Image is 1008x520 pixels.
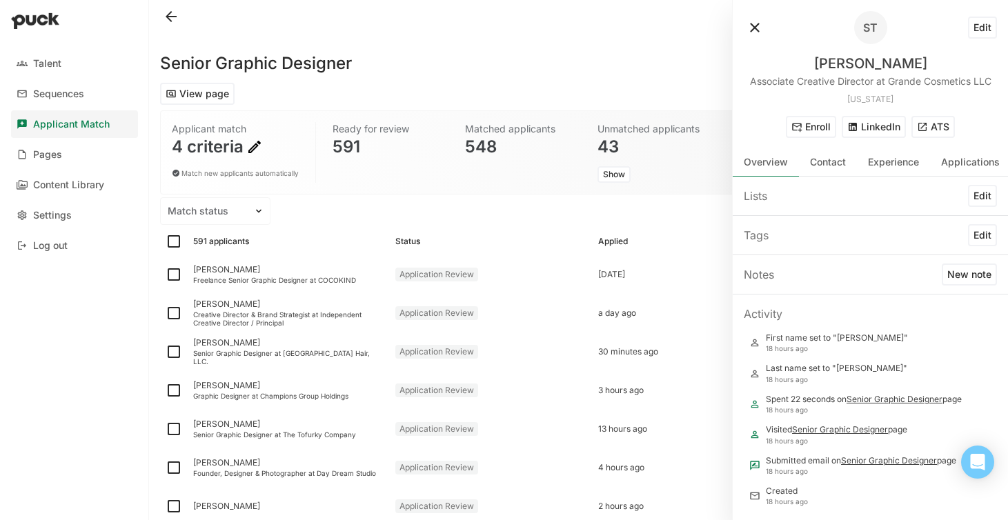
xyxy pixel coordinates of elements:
div: 18 hours ago [766,406,962,414]
div: Status [395,237,420,246]
div: 548 [465,139,578,155]
div: [DATE] [598,270,789,279]
div: Creative Director & Brand Strategist at Independent Creative Director / Principal [193,310,384,327]
div: Applied [598,237,628,246]
div: First name set to "[PERSON_NAME]" [766,333,908,343]
div: Application Review [395,306,478,320]
div: [PERSON_NAME] [193,458,384,468]
div: [PERSON_NAME] [193,419,384,429]
div: [PERSON_NAME] [193,299,384,309]
a: Pages [11,141,138,168]
button: Enroll [786,116,836,138]
button: Edit [968,185,997,207]
a: Content Library [11,171,138,199]
div: Graphic Designer at Champions Group Holdings [193,392,384,400]
div: Applications [941,157,1000,168]
button: View page [160,83,235,105]
div: Created [766,486,808,496]
a: Senior Graphic Designer [847,394,942,404]
a: Talent [11,50,138,77]
div: Last name set to "[PERSON_NAME]" [766,363,907,373]
div: [PERSON_NAME] [814,55,927,72]
div: Applicant Match [33,119,110,130]
div: a day ago [598,308,789,318]
div: Applicant match [172,122,299,136]
div: Content Library [33,179,104,191]
button: ATS [911,116,955,138]
div: ST [863,22,878,33]
div: 4 hours ago [598,463,789,472]
div: 13 hours ago [598,424,789,434]
div: Open Intercom Messenger [961,446,994,479]
button: New note [942,263,997,286]
button: Edit [968,17,997,39]
div: 18 hours ago [766,467,956,475]
div: 18 hours ago [766,437,907,445]
a: Sequences [11,80,138,108]
a: Senior Graphic Designer [841,455,937,466]
div: Visited page [766,425,907,434]
div: [PERSON_NAME] [193,338,384,348]
div: Experience [868,157,919,168]
div: Ready for review [333,122,446,136]
div: Talent [33,58,61,70]
div: Overview [744,157,788,168]
a: Applicant Match [11,110,138,138]
div: Founder, Designer & Photographer at Day Dream Studio [193,469,384,477]
div: Associate Creative Director at Grande Cosmetics LLC [750,74,991,88]
div: 18 hours ago [766,344,908,352]
div: Sequences [33,88,84,100]
div: 3 hours ago [598,386,789,395]
a: Settings [11,201,138,229]
div: [PERSON_NAME] [193,381,384,390]
div: Lists [744,188,767,204]
div: Application Review [395,345,478,359]
div: 591 applicants [193,237,249,246]
div: Matched applicants [465,122,578,136]
h1: Senior Graphic Designer [160,55,352,72]
div: Senior Graphic Designer at [GEOGRAPHIC_DATA] Hair, LLC. [193,349,384,366]
div: 18 hours ago [766,497,808,506]
button: LinkedIn [842,116,906,138]
div: [PERSON_NAME] [193,501,384,511]
div: Tags [744,227,769,243]
div: Match new applicants automatically [172,166,299,180]
div: Senior Graphic Designer at The Tofurky Company [193,430,384,439]
div: [US_STATE] [847,91,893,105]
div: Application Review [395,422,478,436]
div: 43 [597,139,711,155]
div: 2 hours ago [598,501,789,511]
div: Application Review [395,268,478,281]
div: 591 [333,139,446,155]
div: Contact [810,157,846,168]
div: Submitted email on page [766,456,956,466]
button: Edit [968,224,997,246]
div: 4 criteria [172,139,299,155]
div: Spent 22 seconds on page [766,394,962,404]
button: Show [597,166,631,183]
div: 18 hours ago [766,375,907,383]
div: Settings [33,210,72,221]
div: 30 minutes ago [598,347,789,357]
div: Unmatched applicants [597,122,711,136]
div: Notes [744,266,774,283]
a: Senior Graphic Designer [792,424,888,434]
div: Pages [33,149,62,161]
div: [PERSON_NAME] [193,265,384,274]
div: Application Review [395,383,478,397]
div: Application Review [395,461,478,474]
div: Log out [33,240,68,252]
div: Application Review [395,499,478,513]
div: Activity [744,306,782,322]
div: Freelance Senior Graphic Designer at COCOKIND [193,276,384,284]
